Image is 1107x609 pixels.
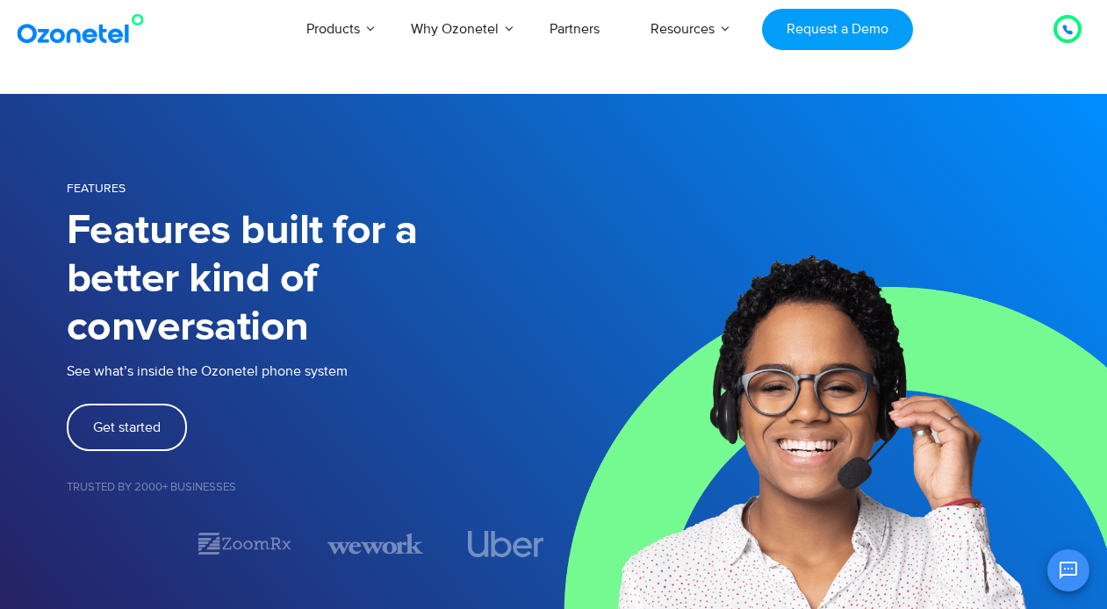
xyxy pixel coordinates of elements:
div: 4 / 7 [458,531,554,557]
img: wework [327,528,423,559]
img: uber [468,531,544,557]
div: 3 / 7 [327,528,423,559]
span: Get started [93,420,161,434]
div: Image Carousel [67,528,554,559]
div: 1 / 7 [67,534,162,555]
button: Open chat [1047,549,1089,591]
div: 2 / 7 [197,528,292,559]
h5: Trusted by 2000+ Businesses [67,482,554,493]
p: See what’s inside the Ozonetel phone system [67,361,554,382]
a: Request a Demo [762,9,912,50]
a: Get started [67,404,187,451]
h1: Features built for a better kind of conversation [67,207,554,352]
span: FEATURES [67,181,126,196]
img: zoomrx [197,528,292,559]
